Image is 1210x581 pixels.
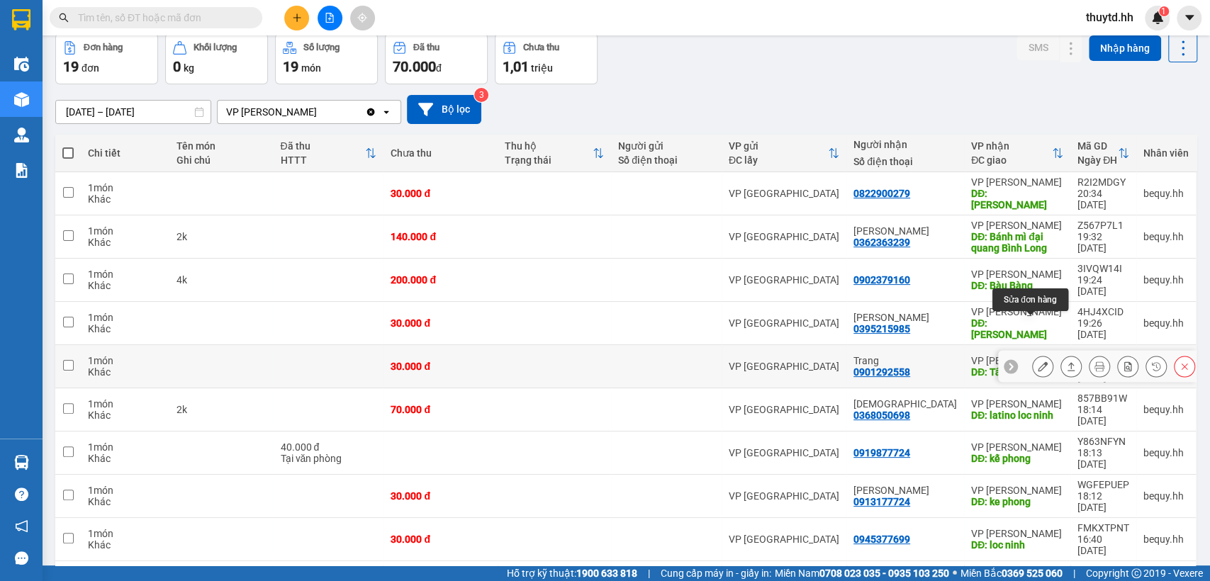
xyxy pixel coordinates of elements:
[88,312,162,323] div: 1 món
[853,410,910,421] div: 0368050698
[413,43,439,52] div: Đã thu
[1077,317,1129,340] div: 19:26 [DATE]
[1161,6,1166,16] span: 1
[853,485,957,496] div: Kế Phong
[88,453,162,464] div: Khác
[729,188,839,199] div: VP [GEOGRAPHIC_DATA]
[88,496,162,507] div: Khác
[1077,140,1118,152] div: Mã GD
[729,231,839,242] div: VP [GEOGRAPHIC_DATA]
[1077,263,1129,274] div: 3IVQW14I
[853,274,910,286] div: 0902379160
[14,92,29,107] img: warehouse-icon
[283,58,298,75] span: 19
[1077,393,1129,404] div: 857BB91W
[964,135,1070,172] th: Toggle SortBy
[971,539,1063,551] div: DĐ: loc ninh
[177,274,267,286] div: 4k
[391,274,490,286] div: 200.000 đ
[391,231,490,242] div: 140.000 đ
[88,323,162,334] div: Khác
[84,43,123,52] div: Đơn hàng
[729,404,839,415] div: VP [GEOGRAPHIC_DATA]
[284,6,309,30] button: plus
[273,135,383,172] th: Toggle SortBy
[971,220,1063,231] div: VP [PERSON_NAME]
[385,33,488,84] button: Đã thu70.000đ
[226,105,317,119] div: VP [PERSON_NAME]
[971,154,1052,166] div: ĐC giao
[357,13,367,23] span: aim
[82,62,99,74] span: đơn
[853,398,957,410] div: Latino
[971,398,1063,410] div: VP [PERSON_NAME]
[1077,274,1129,297] div: 19:24 [DATE]
[729,490,839,502] div: VP [GEOGRAPHIC_DATA]
[853,237,910,248] div: 0362363239
[1143,188,1189,199] div: bequy.hh
[1183,11,1196,24] span: caret-down
[280,154,365,166] div: HTTT
[474,88,488,102] sup: 3
[971,317,1063,340] div: DĐ: lộc hưng
[661,565,771,581] span: Cung cấp máy in - giấy in:
[436,62,442,74] span: đ
[729,447,839,458] div: VP [GEOGRAPHIC_DATA]
[495,33,598,84] button: Chưa thu1,01 triệu
[971,453,1063,464] div: DĐ: kế phong
[1177,6,1201,30] button: caret-down
[88,441,162,453] div: 1 món
[1077,220,1129,231] div: Z567P7L1
[971,231,1063,254] div: DĐ: Bánh mì đại quang Bình Long
[507,565,637,581] span: Hỗ trợ kỹ thuật:
[63,58,79,75] span: 19
[275,33,378,84] button: Số lượng19món
[729,154,828,166] div: ĐC lấy
[280,441,376,453] div: 40.000 đ
[14,128,29,142] img: warehouse-icon
[184,62,194,74] span: kg
[177,140,267,152] div: Tên món
[819,568,949,579] strong: 0708 023 035 - 0935 103 250
[55,33,158,84] button: Đơn hàng19đơn
[407,95,481,124] button: Bộ lọc
[729,274,839,286] div: VP [GEOGRAPHIC_DATA]
[971,441,1063,453] div: VP [PERSON_NAME]
[1151,11,1164,24] img: icon-new-feature
[15,487,28,501] span: question-circle
[391,317,490,329] div: 30.000 đ
[722,135,846,172] th: Toggle SortBy
[1143,274,1189,286] div: bequy.hh
[393,58,436,75] span: 70.000
[14,57,29,72] img: warehouse-icon
[503,58,529,75] span: 1,01
[365,106,376,118] svg: Clear value
[1032,356,1053,377] div: Sửa đơn hàng
[1143,490,1189,502] div: bequy.hh
[391,361,490,372] div: 30.000 đ
[960,565,1063,581] span: Miền Bắc
[88,225,162,237] div: 1 món
[531,62,553,74] span: triệu
[14,455,29,470] img: warehouse-icon
[88,237,162,248] div: Khác
[88,355,162,366] div: 1 món
[280,453,376,464] div: Tại văn phòng
[318,6,342,30] button: file-add
[1143,534,1189,545] div: bequy.hh
[177,154,267,166] div: Ghi chú
[1077,404,1129,427] div: 18:14 [DATE]
[1077,176,1129,188] div: R2I2MDGY
[56,101,211,123] input: Select a date range.
[971,485,1063,496] div: VP [PERSON_NAME]
[325,13,335,23] span: file-add
[280,140,365,152] div: Đã thu
[1077,154,1118,166] div: Ngày ĐH
[88,398,162,410] div: 1 món
[853,355,957,366] div: Trang
[971,176,1063,188] div: VP [PERSON_NAME]
[971,366,1063,378] div: DĐ: Tân Khai
[88,528,162,539] div: 1 món
[88,539,162,551] div: Khác
[971,528,1063,539] div: VP [PERSON_NAME]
